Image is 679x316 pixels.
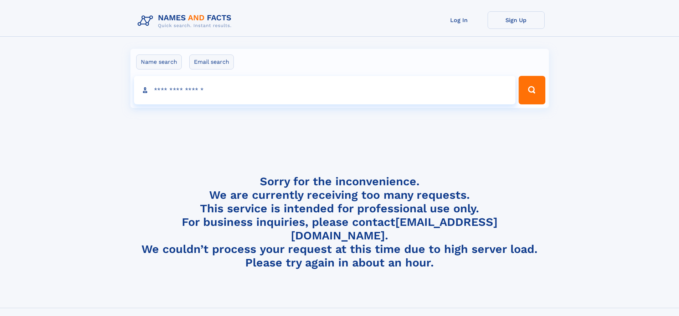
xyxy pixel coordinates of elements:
[431,11,488,29] a: Log In
[488,11,545,29] a: Sign Up
[134,76,516,104] input: search input
[136,55,182,69] label: Name search
[291,215,498,242] a: [EMAIL_ADDRESS][DOMAIN_NAME]
[189,55,234,69] label: Email search
[135,11,237,31] img: Logo Names and Facts
[135,175,545,270] h4: Sorry for the inconvenience. We are currently receiving too many requests. This service is intend...
[519,76,545,104] button: Search Button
